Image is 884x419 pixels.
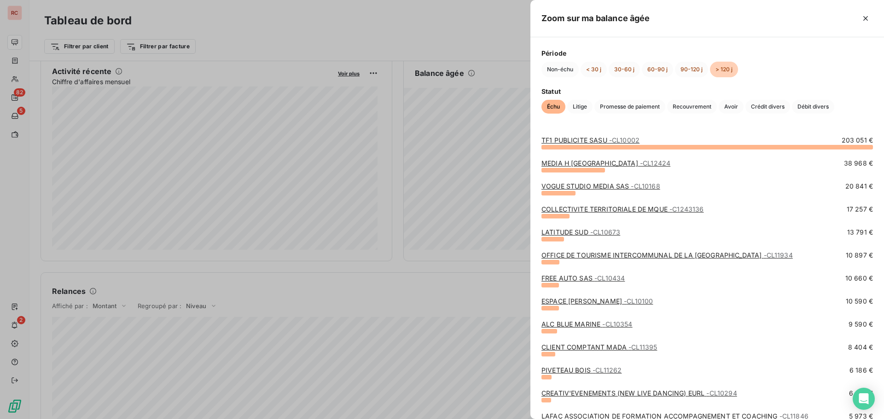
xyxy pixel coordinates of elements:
span: - CL10294 [706,389,737,397]
span: 6 186 € [849,366,873,375]
span: - CL10002 [609,136,640,144]
a: FREE AUTO SAS [541,274,625,282]
button: Recouvrement [667,100,717,114]
span: - CL11934 [764,251,793,259]
span: 8 404 € [848,343,873,352]
span: 203 051 € [842,136,873,145]
a: OFFICE DE TOURISME INTERCOMMUNAL DE LA [GEOGRAPHIC_DATA] [541,251,793,259]
span: 17 257 € [847,205,873,214]
button: Débit divers [792,100,834,114]
button: 60-90 j [642,62,673,77]
a: CREATIV'EVENEMENTS (NEW LIVE DANCING) EURL [541,389,737,397]
span: - CL11395 [628,343,657,351]
button: Litige [567,100,593,114]
a: VOGUE STUDIO MEDIA SAS [541,182,660,190]
a: MEDIA H [GEOGRAPHIC_DATA] [541,159,670,167]
span: - CL10673 [590,228,620,236]
span: - CL10168 [631,182,660,190]
span: 10 897 € [846,251,873,260]
button: Promesse de paiement [594,100,665,114]
div: Open Intercom Messenger [853,388,875,410]
a: ALC BLUE MARINE [541,320,633,328]
span: - CL10434 [594,274,625,282]
span: Période [541,48,873,58]
a: TF1 PUBLICITE SASU [541,136,640,144]
button: Échu [541,100,565,114]
span: - CL10100 [624,297,653,305]
button: Crédit divers [745,100,790,114]
span: - CL11262 [593,366,622,374]
span: - C1243136 [669,205,704,213]
span: 6 055 € [849,389,873,398]
span: 9 590 € [849,320,873,329]
a: CLIENT COMPTANT MADA [541,343,657,351]
a: COLLECTIVITE TERRITORIALE DE MQUE [541,205,704,213]
h5: Zoom sur ma balance âgée [541,12,650,25]
span: - CL12424 [640,159,670,167]
button: 90-120 j [675,62,708,77]
button: > 120 j [710,62,738,77]
a: LATITUDE SUD [541,228,620,236]
span: 10 590 € [846,297,873,306]
span: Statut [541,86,873,96]
button: Avoir [719,100,744,114]
button: 30-60 j [609,62,640,77]
span: 20 841 € [845,182,873,191]
a: PIVETEAU BOIS [541,366,622,374]
span: 10 660 € [845,274,873,283]
a: ESPACE [PERSON_NAME] [541,297,653,305]
button: < 30 j [581,62,607,77]
button: Non-échu [541,62,579,77]
span: - CL10354 [602,320,632,328]
span: 38 968 € [844,159,873,168]
span: 13 791 € [847,228,873,237]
